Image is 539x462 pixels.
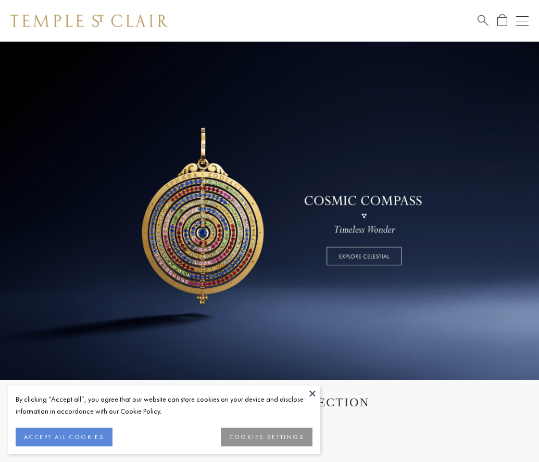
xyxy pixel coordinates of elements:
a: Open Shopping Bag [497,14,507,27]
button: Open navigation [516,15,529,27]
button: ACCEPT ALL COOKIES [16,428,112,446]
button: COOKIES SETTINGS [221,428,312,446]
a: Search [478,14,488,27]
img: Temple St. Clair [10,15,168,27]
div: By clicking “Accept all”, you agree that our website can store cookies on your device and disclos... [16,393,312,417]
